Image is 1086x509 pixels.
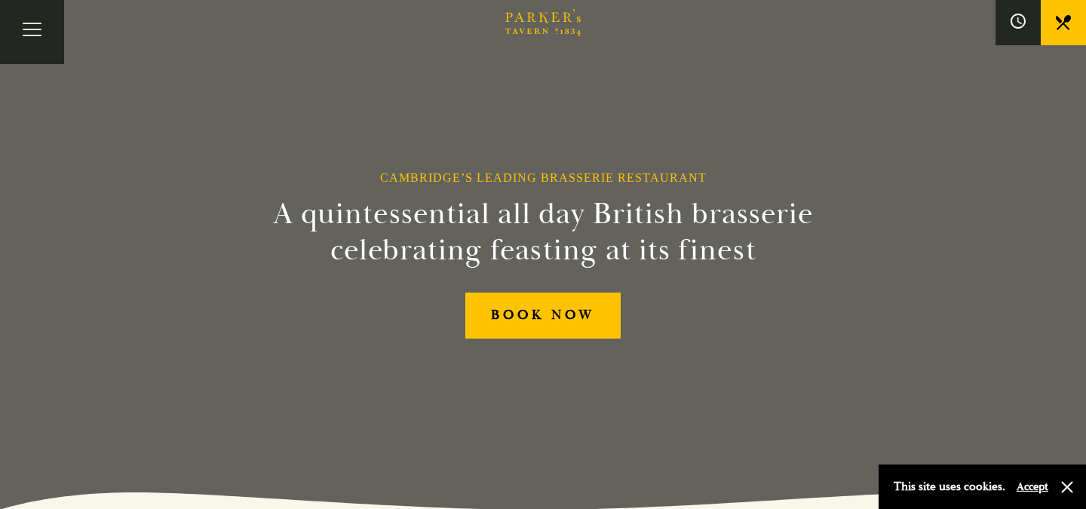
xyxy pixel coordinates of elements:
h1: Cambridge’s Leading Brasserie Restaurant [380,170,707,185]
a: BOOK NOW [465,293,621,339]
button: Close and accept [1060,480,1075,495]
h2: A quintessential all day British brasserie celebrating feasting at its finest [199,196,887,268]
button: Accept [1017,480,1048,494]
p: This site uses cookies. [894,476,1005,498]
